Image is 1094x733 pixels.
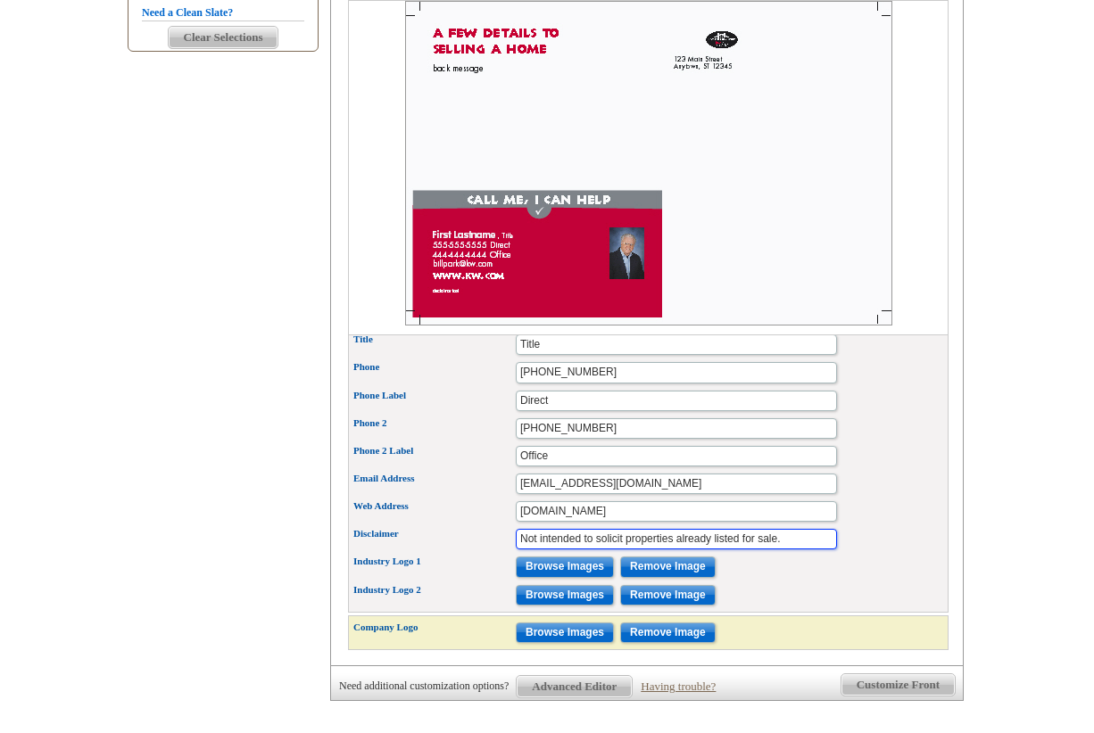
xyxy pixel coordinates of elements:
label: Title [353,333,514,347]
span: Clear Selections [169,27,278,48]
span: Advanced Editor [517,676,632,697]
label: Disclaimer [353,527,514,541]
label: Phone 2 Label [353,444,514,458]
label: Industry Logo 1 [353,555,514,569]
span: Customize Front [841,674,955,696]
input: Browse Images [516,585,614,605]
label: Industry Logo 2 [353,583,514,597]
label: Company Logo [353,621,514,635]
div: Need additional customization options? [339,675,516,697]
label: Email Address [353,472,514,486]
a: Having trouble? [641,679,716,693]
label: Web Address [353,499,514,514]
input: Remove Image [620,622,716,643]
label: Phone [353,360,514,375]
h5: Need a Clean Slate? [142,4,304,21]
input: Remove Image [620,585,716,605]
a: Advanced Editor [516,675,633,698]
input: Browse Images [516,622,614,643]
label: Phone 2 [353,416,514,431]
input: Browse Images [516,556,614,577]
input: Remove Image [620,556,716,577]
img: Z18906253_00001_2.jpg [405,1,892,325]
label: Phone Label [353,389,514,403]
